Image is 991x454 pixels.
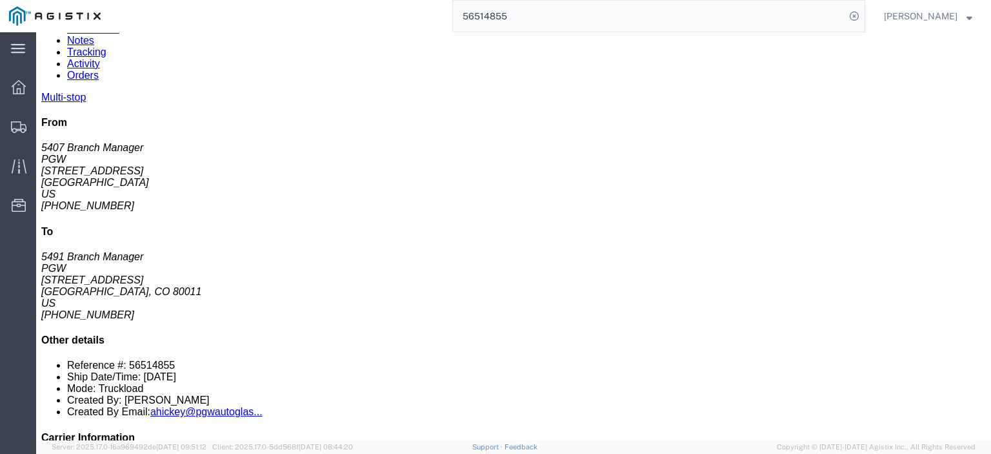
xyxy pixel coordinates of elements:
span: Server: 2025.17.0-16a969492de [52,443,206,451]
span: Client: 2025.17.0-5dd568f [212,443,353,451]
span: [DATE] 08:44:20 [299,443,353,451]
a: Support [472,443,505,451]
button: [PERSON_NAME] [883,8,973,24]
input: Search for shipment number, reference number [453,1,845,32]
iframe: FS Legacy Container [36,32,991,440]
a: Feedback [505,443,537,451]
img: logo [9,6,101,26]
span: Copyright © [DATE]-[DATE] Agistix Inc., All Rights Reserved [777,442,976,453]
span: Jesse Jordan [884,9,957,23]
span: [DATE] 09:51:12 [156,443,206,451]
